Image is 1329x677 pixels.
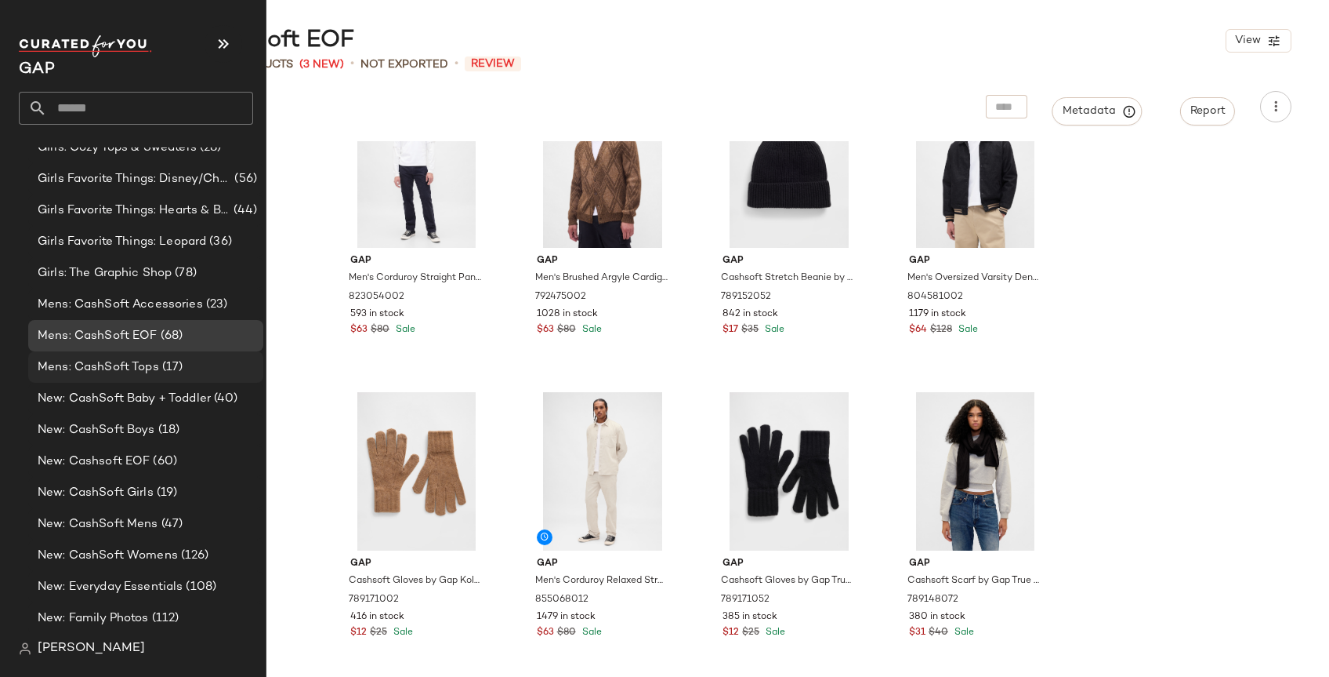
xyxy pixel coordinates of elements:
span: Gap [722,557,855,571]
span: 380 in stock [909,610,965,624]
span: Gap [909,254,1041,268]
span: Girls Favorite Things: Hearts & Bows [38,202,230,220]
span: View [1234,35,1261,47]
span: (18) [155,421,180,439]
span: $63 [537,626,554,640]
span: New: CashSoft Girls [38,484,154,502]
span: Gap [722,254,855,268]
span: Girls Favorite Things: Disney/Characters [38,170,231,188]
span: Gap [537,557,669,571]
span: 1028 in stock [537,308,598,322]
span: Metadata [1062,104,1133,118]
span: 855068012 [535,593,588,607]
span: 792475002 [535,290,586,304]
span: Cashsoft Gloves by Gap Kola Nut Size S/M [349,574,481,588]
span: Sale [393,325,415,335]
span: $63 [350,323,368,337]
span: Gap [909,557,1041,571]
img: cn60562775.jpg [710,392,867,551]
span: Sale [390,628,413,638]
span: New: CashSoft Mens [38,515,158,533]
img: svg%3e [19,642,31,655]
span: (112) [149,610,179,628]
span: Gap [350,557,483,571]
span: • [454,55,458,74]
span: 789171002 [349,593,399,607]
span: New: Cashsoft EOF [38,453,150,471]
span: $80 [557,323,576,337]
span: Sale [762,325,784,335]
span: Sale [579,628,602,638]
span: Mens: CashSoft EOF [38,327,158,345]
span: 385 in stock [722,610,777,624]
span: (126) [178,547,209,565]
span: 1179 in stock [909,308,966,322]
img: cfy_white_logo.C9jOOHJF.svg [19,35,152,57]
span: New: CashSoft Womens [38,547,178,565]
span: $40 [929,626,948,640]
span: Men's Corduroy Relaxed Straight Pants by Gap Regular Grey Size 28W [535,574,668,588]
span: 789148072 [907,593,958,607]
span: New: CashSoft Baby + Toddler [38,390,211,408]
span: (60) [150,453,177,471]
span: (108) [183,578,216,596]
span: Men's Corduroy Straight Pants by Gap Cool Lake Blue Size 36W [349,271,481,286]
span: $63 [537,323,554,337]
span: Men's Brushed Argyle Cardigan by Gap Brown Size S [535,271,668,286]
span: (40) [211,390,238,408]
img: cn60459355.jpg [338,392,495,551]
span: 789171052 [721,593,770,607]
span: Review [465,56,521,71]
span: Sale [762,628,785,638]
span: Cashsoft Stretch Beanie by Gap True Black One Size [721,271,853,286]
span: (3 New) [299,56,344,73]
span: 842 in stock [722,308,778,322]
span: Report [1190,105,1226,118]
span: Sale [951,628,974,638]
span: 823054002 [349,290,404,304]
button: Metadata [1052,97,1143,126]
span: $17 [722,323,738,337]
span: Gap [350,254,483,268]
span: Cashsoft Scarf by Gap True Black One Size [907,574,1040,588]
span: Cashsoft Gloves by Gap True Black Size S/M [721,574,853,588]
span: (19) [154,484,178,502]
span: Girls: The Graphic Shop [38,264,172,282]
span: Not Exported [360,56,448,73]
span: Current Company Name [19,61,55,78]
img: cn60727473.jpg [896,392,1054,551]
button: View [1226,29,1291,53]
span: Mens: CashSoft Accessories [38,296,203,314]
span: $25 [370,626,387,640]
span: 804581002 [907,290,963,304]
span: Sale [579,325,602,335]
span: 1479 in stock [537,610,596,624]
span: $64 [909,323,927,337]
span: Gap [537,254,669,268]
span: (23) [203,296,228,314]
span: (17) [159,359,183,377]
span: $35 [741,323,759,337]
span: • [350,55,354,74]
span: New: CashSoft Boys [38,421,155,439]
span: 789152052 [721,290,771,304]
span: Mens: CashSoft Tops [38,359,159,377]
span: New: Everyday Essentials [38,578,183,596]
span: $12 [350,626,367,640]
span: 593 in stock [350,308,404,322]
span: (78) [172,264,197,282]
span: Girls: Cozy Tops & Sweaters [38,139,197,157]
span: Men's Oversized Varsity Denim Jacket by Gap Moonless Night Size S [907,271,1040,286]
span: (56) [231,170,257,188]
span: $128 [930,323,952,337]
span: (47) [158,515,183,533]
span: $31 [909,626,925,640]
span: Girls Favorite Things: Leopard [38,233,206,251]
span: $80 [371,323,389,337]
span: $80 [557,626,576,640]
span: $12 [722,626,739,640]
span: (36) [206,233,232,251]
button: Report [1180,97,1235,126]
span: 416 in stock [350,610,404,624]
span: Sale [955,325,978,335]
